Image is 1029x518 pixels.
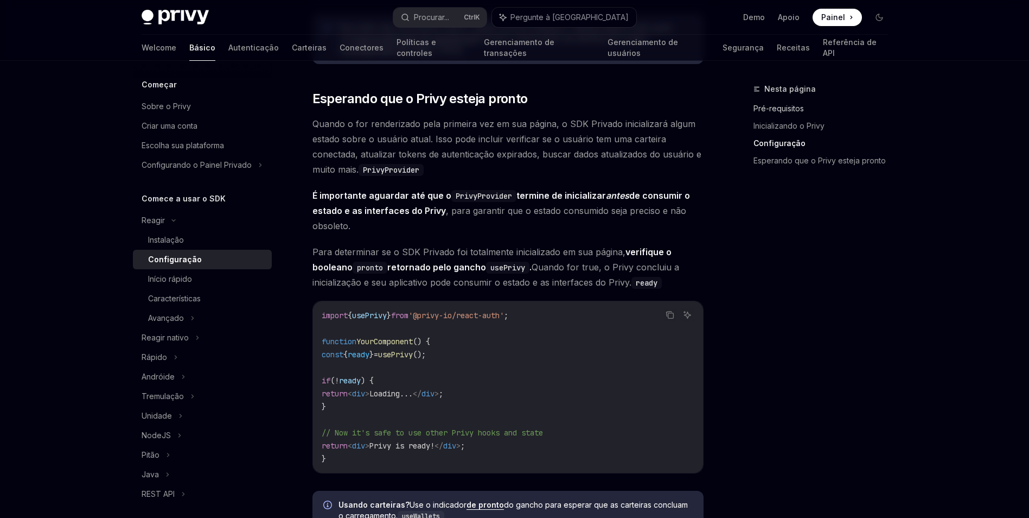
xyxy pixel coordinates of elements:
button: Alternar modo escuro [871,9,888,26]
span: </ [434,441,443,451]
span: { [348,311,352,320]
div: Configurando o Painel Privado [142,159,252,172]
div: NodeJS [142,429,171,442]
div: Pitão [142,448,159,462]
span: if [322,376,330,386]
strong: Usando carteiras? [338,500,410,509]
font: Políticas e controles [397,37,471,59]
span: Loading... [369,389,413,399]
span: div [443,441,456,451]
a: Instalação [133,230,272,250]
span: function [322,337,356,346]
span: </ [413,389,421,399]
a: Políticas e controles [397,35,471,61]
span: ready [348,350,369,359]
span: Pergunte à [GEOGRAPHIC_DATA] [510,12,629,23]
h5: Começar [142,78,177,91]
span: from [391,311,408,320]
button: Pergunte à [GEOGRAPHIC_DATA] [492,8,636,27]
span: } [322,402,326,412]
a: Carteiras [292,35,327,61]
div: Sobre o Privy [142,100,191,113]
span: Painel [821,12,845,23]
font: Autenticação [228,42,279,53]
font: Gerenciamento de transações [484,37,595,59]
a: Básico [189,35,215,61]
span: usePrivy [378,350,413,359]
font: Básico [189,42,215,53]
strong: É importante aguardar até que o termine de inicializar de consumir o estado e as interfaces do Privy [312,190,690,216]
span: } [322,454,326,464]
div: Andróide [142,370,175,383]
div: Rápido [142,351,167,364]
font: Conectores [340,42,384,53]
svg: Informação [323,501,334,511]
span: return [322,441,348,451]
span: ! [335,376,339,386]
a: Painel [813,9,862,26]
a: Demo [743,12,765,23]
span: (); [413,350,426,359]
span: > [365,441,369,451]
div: Tremulação [142,390,184,403]
span: () { [413,337,430,346]
span: usePrivy [352,311,387,320]
a: Pré-requisitos [753,100,897,117]
a: Segurança [723,35,764,61]
button: Copie o conteúdo do bloco de código [663,308,677,322]
a: de pronto [466,500,504,510]
div: Java [142,468,159,481]
font: Welcome [142,42,176,53]
a: Configuração [133,250,272,269]
font: Referência de API [823,37,888,59]
span: ; [439,389,443,399]
a: Inicializando o Privy [753,117,897,135]
div: REST API [142,488,175,501]
span: ; [461,441,465,451]
a: Gerenciamento de usuários [608,35,709,61]
span: return [322,389,348,399]
span: Esperando que o Privy esteja pronto [312,90,528,108]
span: ready [339,376,361,386]
a: Referência de API [823,35,888,61]
a: Características [133,289,272,308]
a: Conectores [340,35,384,61]
div: Escolha sua plataforma [142,139,224,152]
span: YourComponent [356,337,413,346]
img: logotipo escuro [142,10,209,25]
button: Procurar...CtrlK [393,8,487,27]
code: pronto [353,262,387,274]
span: > [434,389,439,399]
span: div [421,389,434,399]
a: Configuração [753,135,897,152]
code: PrivyProvider [359,164,424,176]
span: > [365,389,369,399]
span: > [456,441,461,451]
span: Nesta página [764,83,816,96]
font: Quando o for renderizado pela primeira vez em sua página, o SDK Privado inicializará algum estado... [312,118,701,175]
a: Sobre o Privy [133,97,272,116]
div: Procurar... [414,11,449,24]
span: import [322,311,348,320]
span: < [348,389,352,399]
div: Características [148,292,201,305]
a: Welcome [142,35,176,61]
span: const [322,350,343,359]
a: Autenticação [228,35,279,61]
button: Pergunte à IA [680,308,694,322]
font: Carteiras [292,42,327,53]
span: , para garantir que o estado consumido seja preciso e não obsoleto. [312,188,704,233]
span: Ctrl K [464,13,480,22]
a: Gerenciamento de transações [484,35,595,61]
strong: verifique o booleano retornado pelo gancho . [312,247,672,273]
em: antes [606,190,629,201]
div: Unidade [142,409,172,422]
a: Escolha sua plataforma [133,136,272,155]
a: Apoio [778,12,800,23]
code: PrivyProvider [451,190,516,202]
font: Segurança [723,42,764,53]
span: < [348,441,352,451]
span: } [369,350,374,359]
span: // Now it's safe to use other Privy hooks and state [322,428,543,438]
div: Início rápido [148,273,192,286]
